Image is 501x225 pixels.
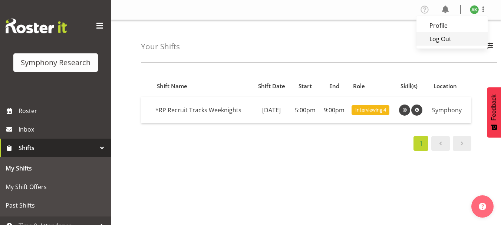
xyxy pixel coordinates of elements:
[19,124,108,135] span: Inbox
[416,19,488,32] a: Profile
[434,82,457,90] span: Location
[157,82,187,90] span: Shift Name
[429,97,471,123] td: Symphony
[6,200,106,211] span: Past Shifts
[479,203,486,210] img: help-xxl-2.png
[6,181,106,192] span: My Shift Offers
[291,97,320,123] td: 5:00pm
[2,178,109,196] a: My Shift Offers
[320,97,349,123] td: 9:00pm
[141,42,180,51] h4: Your Shifts
[416,32,488,46] a: Log Out
[299,82,312,90] span: Start
[491,95,497,120] span: Feedback
[2,159,109,178] a: My Shifts
[19,105,108,116] span: Roster
[19,142,96,153] span: Shifts
[6,163,106,174] span: My Shifts
[470,5,479,14] img: amit-kumar11606.jpg
[401,82,418,90] span: Skill(s)
[21,57,90,68] div: Symphony Research
[152,97,252,123] td: *RP Recruit Tracks Weeknights
[2,196,109,215] a: Past Shifts
[329,82,339,90] span: End
[6,19,67,33] img: Rosterit website logo
[355,106,386,113] span: Interviewing 4
[353,82,365,90] span: Role
[258,82,285,90] span: Shift Date
[482,39,497,55] button: Filter Employees
[252,97,291,123] td: [DATE]
[487,87,501,138] button: Feedback - Show survey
